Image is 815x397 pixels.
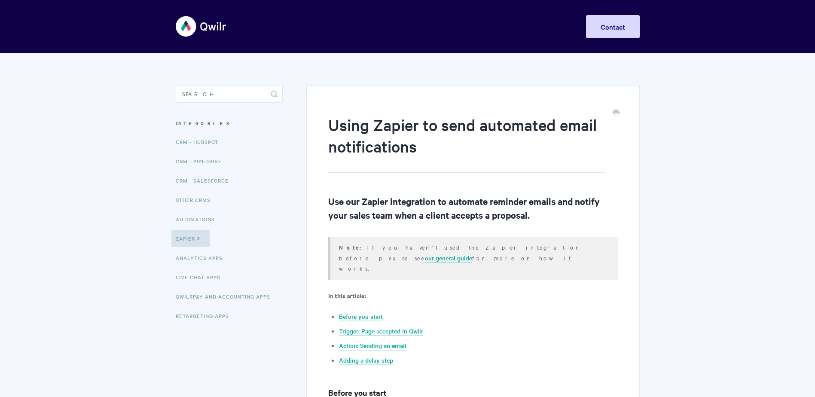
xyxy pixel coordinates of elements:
a: our general guide [425,253,472,263]
a: QwilrPay and Accounting Apps [176,288,277,305]
a: Contact [586,15,640,38]
input: Search [176,86,283,103]
h3: Categories [176,116,283,131]
a: Analytics Apps [176,249,229,266]
h1: Using Zapier to send automated email notifications [328,114,604,173]
a: Zapier [171,230,210,247]
a: Automations [176,211,221,228]
a: CRM - Pipedrive [176,153,228,170]
p: If you haven't used the Zapier integration before, please see for more on how it works. [339,242,607,273]
a: Trigger: Page accepted in Qwilr [339,327,423,336]
a: Other CRMs [176,191,217,208]
a: Before you start [339,312,383,321]
a: Action: Sending an email [339,341,406,351]
b: Note: [339,243,366,251]
a: CRM - HubSpot [176,133,225,150]
b: In this article: [328,291,366,300]
a: Retargeting Apps [176,307,235,324]
a: Print this Article [613,109,620,118]
a: Adding a delay step [339,356,393,365]
a: CRM - Salesforce [176,172,235,189]
img: Qwilr Help Center [176,10,227,43]
h2: Use our Zapier integration to automate reminder emails and notify your sales team when a client a... [328,194,617,222]
a: Live Chat Apps [176,269,227,286]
